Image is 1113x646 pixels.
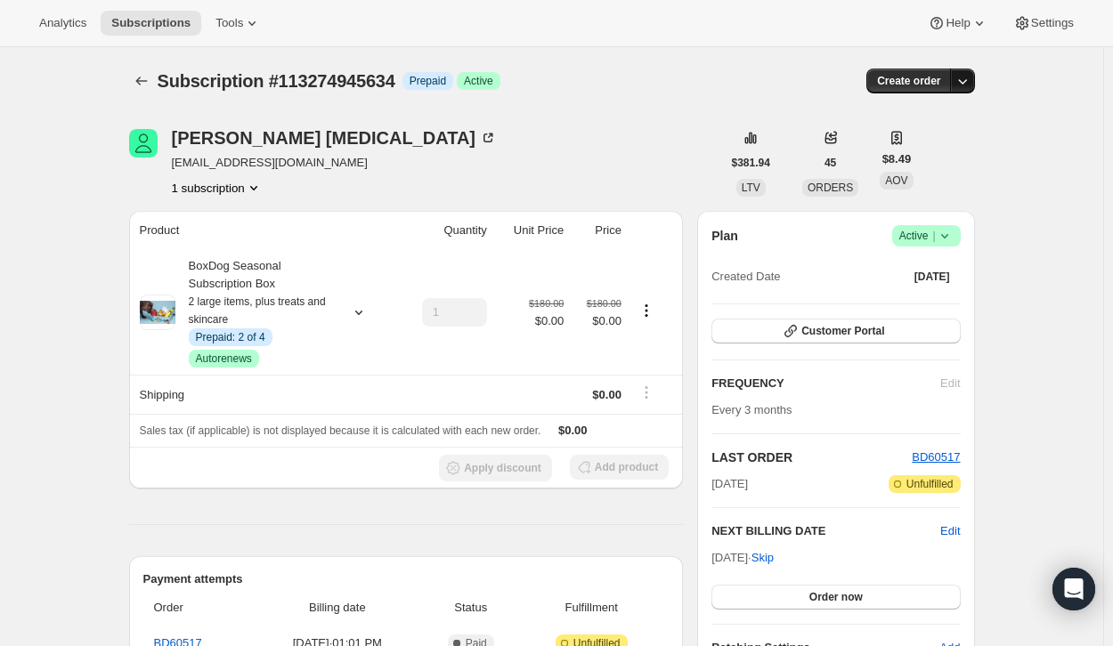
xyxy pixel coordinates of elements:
[129,129,158,157] span: Bobby Squint
[574,312,621,330] span: $0.00
[711,319,960,343] button: Customer Portal
[172,129,497,147] div: [PERSON_NAME] [MEDICAL_DATA]
[711,268,780,286] span: Created Date
[882,150,912,168] span: $8.49
[711,403,792,416] span: Every 3 months
[877,74,940,88] span: Create order
[129,69,154,93] button: Subscriptions
[946,16,970,30] span: Help
[711,475,748,493] span: [DATE]
[741,544,784,572] button: Skip
[711,551,774,564] span: [DATE] ·
[809,590,863,604] span: Order now
[410,74,446,88] span: Prepaid
[196,351,252,366] span: Autorenews
[140,424,541,437] span: Sales tax (if applicable) is not displayed because it is calculated with each new order.
[257,599,417,617] span: Billing date
[711,585,960,610] button: Order now
[111,16,191,30] span: Subscriptions
[632,383,661,402] button: Shipping actions
[172,179,263,197] button: Product actions
[529,312,564,330] span: $0.00
[427,599,514,617] span: Status
[569,211,627,250] th: Price
[143,588,253,627] th: Order
[904,264,961,289] button: [DATE]
[1003,11,1085,36] button: Settings
[906,477,954,491] span: Unfulfilled
[524,599,658,617] span: Fulfillment
[143,570,670,588] h2: Payment attempts
[721,150,781,175] button: $381.94
[940,522,960,540] button: Edit
[932,229,935,243] span: |
[899,227,954,245] span: Active
[917,11,998,36] button: Help
[464,74,493,88] span: Active
[189,295,326,326] small: 2 large items, plus treats and skincare
[1052,568,1095,610] div: Open Intercom Messenger
[801,324,884,338] span: Customer Portal
[866,69,951,93] button: Create order
[175,257,336,367] div: BoxDog Seasonal Subscription Box
[808,182,853,194] span: ORDERS
[215,16,243,30] span: Tools
[742,182,760,194] span: LTV
[101,11,201,36] button: Subscriptions
[28,11,97,36] button: Analytics
[592,388,621,401] span: $0.00
[912,448,960,466] button: BD60517
[751,549,774,567] span: Skip
[196,330,265,344] span: Prepaid: 2 of 4
[1031,16,1074,30] span: Settings
[632,301,661,320] button: Product actions
[814,150,847,175] button: 45
[129,211,397,250] th: Product
[885,174,907,187] span: AOV
[492,211,569,250] th: Unit Price
[711,227,738,245] h2: Plan
[711,522,940,540] h2: NEXT BILLING DATE
[205,11,272,36] button: Tools
[172,154,497,172] span: [EMAIL_ADDRESS][DOMAIN_NAME]
[587,298,621,309] small: $180.00
[825,156,836,170] span: 45
[711,448,912,466] h2: LAST ORDER
[396,211,492,250] th: Quantity
[711,375,940,392] h2: FREQUENCY
[914,270,950,284] span: [DATE]
[558,424,588,437] span: $0.00
[129,375,397,414] th: Shipping
[732,156,770,170] span: $381.94
[39,16,86,30] span: Analytics
[912,450,960,464] a: BD60517
[158,71,395,91] span: Subscription #113274945634
[529,298,564,309] small: $180.00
